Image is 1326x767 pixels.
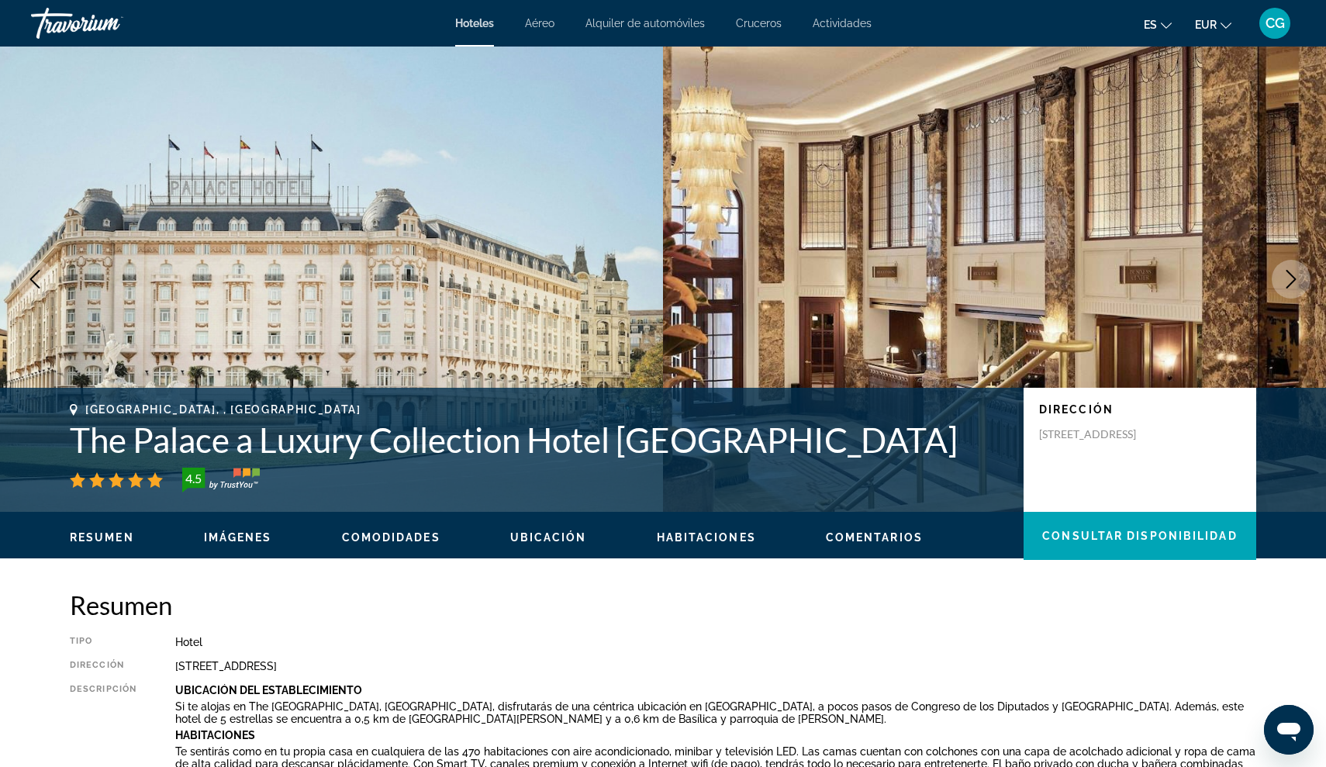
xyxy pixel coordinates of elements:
[525,17,554,29] a: Aéreo
[85,403,361,416] span: [GEOGRAPHIC_DATA], , [GEOGRAPHIC_DATA]
[175,700,1256,725] p: Si te alojas en The [GEOGRAPHIC_DATA], [GEOGRAPHIC_DATA], disfrutarás de una céntrica ubicación e...
[175,684,362,696] b: Ubicación Del Establecimiento
[1264,705,1314,755] iframe: Botón para iniciar la ventana de mensajería
[826,531,923,544] span: Comentarios
[1255,7,1295,40] button: User Menu
[16,260,54,299] button: Previous image
[175,636,1256,648] div: Hotel
[342,531,440,544] span: Comodidades
[70,660,136,672] div: Dirección
[175,660,1256,672] div: [STREET_ADDRESS]
[70,420,1008,460] h1: The Palace a Luxury Collection Hotel [GEOGRAPHIC_DATA]
[342,530,440,544] button: Comodidades
[1039,427,1163,441] p: [STREET_ADDRESS]
[585,17,705,29] a: Alquiler de automóviles
[657,530,756,544] button: Habitaciones
[813,17,872,29] a: Actividades
[455,17,494,29] a: Hoteles
[1042,530,1237,542] span: Consultar disponibilidad
[70,530,134,544] button: Resumen
[70,636,136,648] div: Tipo
[182,468,260,492] img: trustyou-badge-hor.svg
[178,469,209,488] div: 4.5
[510,530,587,544] button: Ubicación
[70,589,1256,620] h2: Resumen
[1039,403,1241,416] p: Dirección
[1195,13,1231,36] button: Change currency
[1024,512,1256,560] button: Consultar disponibilidad
[1272,260,1310,299] button: Next image
[1266,16,1285,31] span: CG
[31,3,186,43] a: Travorium
[510,531,587,544] span: Ubicación
[175,729,255,741] b: Habitaciones
[1144,19,1157,31] span: es
[736,17,782,29] a: Cruceros
[826,530,923,544] button: Comentarios
[70,531,134,544] span: Resumen
[204,531,272,544] span: Imágenes
[204,530,272,544] button: Imágenes
[1195,19,1217,31] span: EUR
[1144,13,1172,36] button: Change language
[657,531,756,544] span: Habitaciones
